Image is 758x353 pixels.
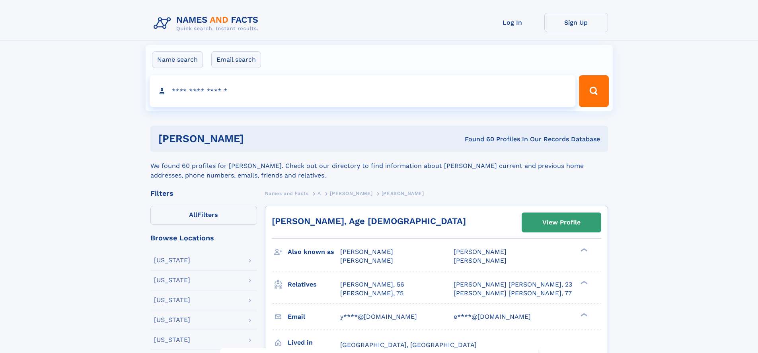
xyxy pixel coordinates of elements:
h1: [PERSON_NAME] [158,134,355,144]
h3: Email [288,310,340,324]
span: All [189,211,197,218]
a: [PERSON_NAME], 56 [340,280,404,289]
span: [GEOGRAPHIC_DATA], [GEOGRAPHIC_DATA] [340,341,477,349]
div: [US_STATE] [154,297,190,303]
a: [PERSON_NAME], 75 [340,289,403,298]
a: Log In [481,13,544,32]
label: Email search [211,51,261,68]
a: [PERSON_NAME] [PERSON_NAME], 23 [454,280,572,289]
a: Names and Facts [265,188,309,198]
input: search input [150,75,576,107]
div: View Profile [542,213,581,232]
div: ❯ [579,248,588,253]
a: Sign Up [544,13,608,32]
span: [PERSON_NAME] [340,248,393,255]
span: [PERSON_NAME] [382,191,424,196]
a: A [318,188,321,198]
div: ❯ [579,280,588,285]
span: [PERSON_NAME] [330,191,372,196]
label: Name search [152,51,203,68]
div: [US_STATE] [154,337,190,343]
div: [US_STATE] [154,317,190,323]
label: Filters [150,206,257,225]
div: [US_STATE] [154,257,190,263]
a: [PERSON_NAME] [PERSON_NAME], 77 [454,289,572,298]
h3: Also known as [288,245,340,259]
h3: Relatives [288,278,340,291]
img: Logo Names and Facts [150,13,265,34]
div: [US_STATE] [154,277,190,283]
div: Filters [150,190,257,197]
span: A [318,191,321,196]
a: [PERSON_NAME], Age [DEMOGRAPHIC_DATA] [272,216,466,226]
div: ❯ [579,312,588,317]
span: [PERSON_NAME] [454,248,507,255]
a: View Profile [522,213,601,232]
button: Search Button [579,75,608,107]
div: We found 60 profiles for [PERSON_NAME]. Check out our directory to find information about [PERSON... [150,152,608,180]
a: [PERSON_NAME] [330,188,372,198]
span: [PERSON_NAME] [340,257,393,264]
span: [PERSON_NAME] [454,257,507,264]
h3: Lived in [288,336,340,349]
div: Browse Locations [150,234,257,242]
div: Found 60 Profiles In Our Records Database [354,135,600,144]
